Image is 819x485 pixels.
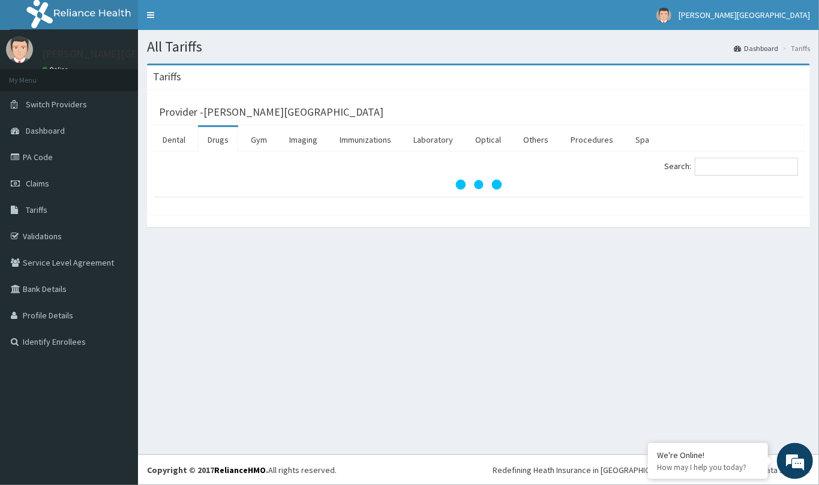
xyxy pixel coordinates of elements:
[679,10,810,20] span: [PERSON_NAME][GEOGRAPHIC_DATA]
[147,465,268,475] strong: Copyright © 2017 .
[42,65,71,74] a: Online
[42,49,220,59] p: [PERSON_NAME][GEOGRAPHIC_DATA]
[26,125,65,136] span: Dashboard
[657,450,759,460] div: We're Online!
[514,127,558,152] a: Others
[664,158,798,176] label: Search:
[241,127,277,152] a: Gym
[26,99,87,110] span: Switch Providers
[138,454,819,485] footer: All rights reserved.
[626,127,659,152] a: Spa
[214,465,266,475] a: RelianceHMO
[26,204,47,215] span: Tariffs
[147,39,810,55] h1: All Tariffs
[330,127,401,152] a: Immunizations
[493,464,810,476] div: Redefining Heath Insurance in [GEOGRAPHIC_DATA] using Telemedicine and Data Science!
[153,127,195,152] a: Dental
[26,178,49,189] span: Claims
[159,107,383,118] h3: Provider - [PERSON_NAME][GEOGRAPHIC_DATA]
[779,43,810,53] li: Tariffs
[657,462,759,472] p: How may I help you today?
[6,36,33,63] img: User Image
[561,127,623,152] a: Procedures
[695,158,798,176] input: Search:
[455,161,503,209] svg: audio-loading
[404,127,463,152] a: Laboratory
[656,8,671,23] img: User Image
[734,43,778,53] a: Dashboard
[198,127,238,152] a: Drugs
[153,71,181,82] h3: Tariffs
[466,127,511,152] a: Optical
[280,127,327,152] a: Imaging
